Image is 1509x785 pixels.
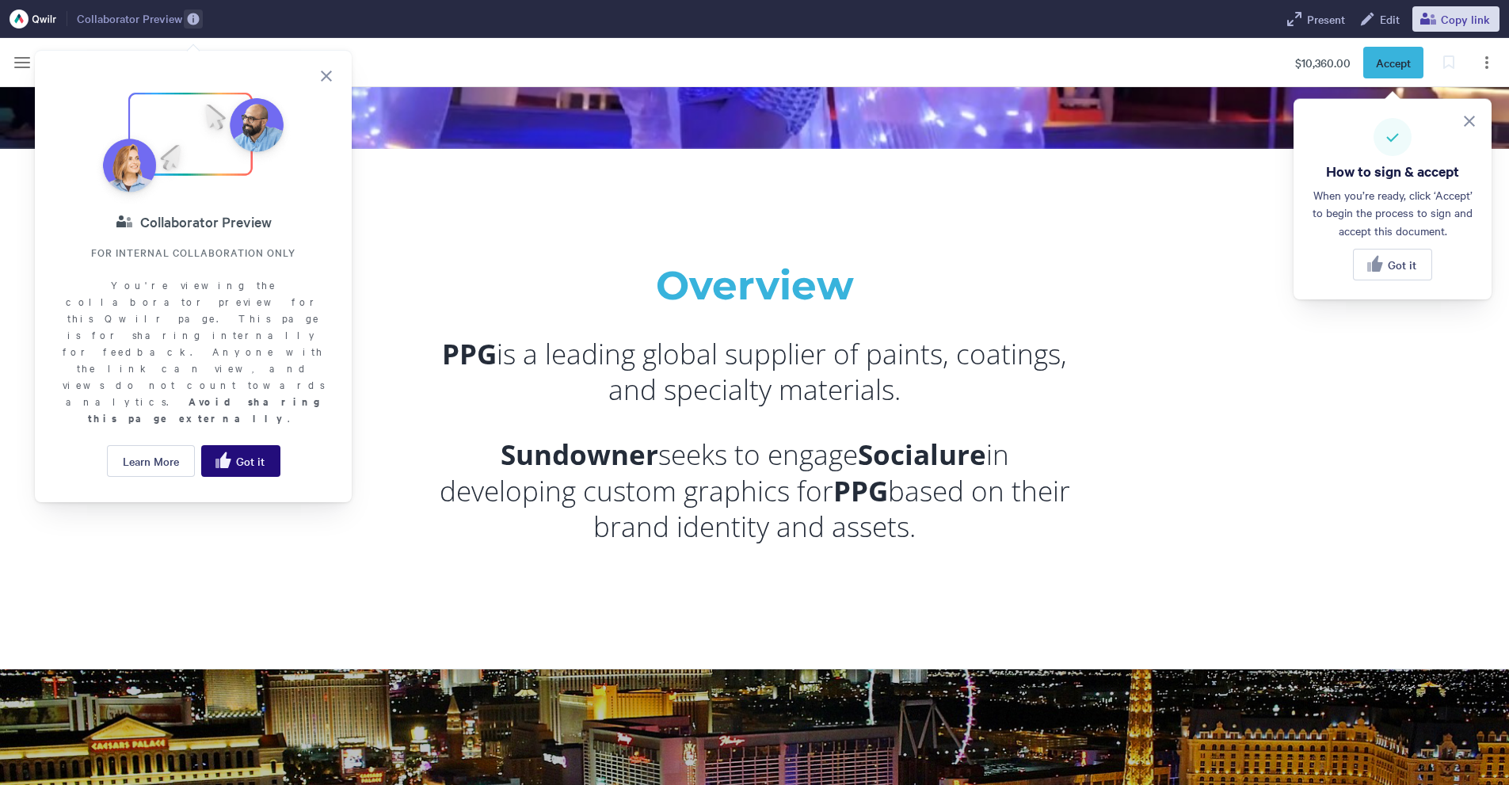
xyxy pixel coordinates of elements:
[442,335,497,372] span: PPG
[1304,13,1345,25] span: Present
[1351,6,1406,32] a: Edit
[88,394,321,425] strong: Avoid sharing this page externally
[314,63,339,89] button: close
[436,419,1073,556] h2: seeks to engage in developing custom graphics for based on their brand identity and assets.
[1388,258,1416,271] span: Got it
[134,210,272,234] span: Collaborator Preview
[1278,6,1351,32] button: Present
[60,276,326,426] div: You're viewing the collaborator preview for this Qwilr page. This page is for sharing internally ...
[501,436,658,473] span: Sundowner
[10,10,57,29] img: Qwilr logo
[1353,249,1432,280] button: Got it
[6,47,38,78] button: Menu
[1377,13,1400,25] span: Edit
[1313,186,1473,239] span: When you’re ready, click ‘Accept’ to begin the process to sign and accept this document.
[201,445,280,477] button: Got it
[1412,6,1499,32] button: Copy link
[91,246,295,257] div: For internal collaboration only
[1326,162,1459,180] h5: How to sign & accept
[1295,54,1351,71] span: $10,360.00
[1471,47,1503,78] button: Page options
[123,455,179,467] span: Learn More
[1441,13,1490,25] span: Copy link
[656,261,854,310] span: Overview
[236,455,265,467] span: Got it
[93,76,293,204] img: collaborator-preview.png
[436,318,1073,419] h2: is a leading global supplier of paints, coatings, and specialty materials.
[1363,47,1423,78] button: Accept
[107,445,195,477] a: Learn More
[1376,54,1411,71] span: Accept
[858,436,986,473] span: Socialure
[3,6,63,32] button: Qwilr logo
[833,472,888,509] span: PPG
[184,10,203,29] button: More info
[77,12,182,26] span: Collaborator Preview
